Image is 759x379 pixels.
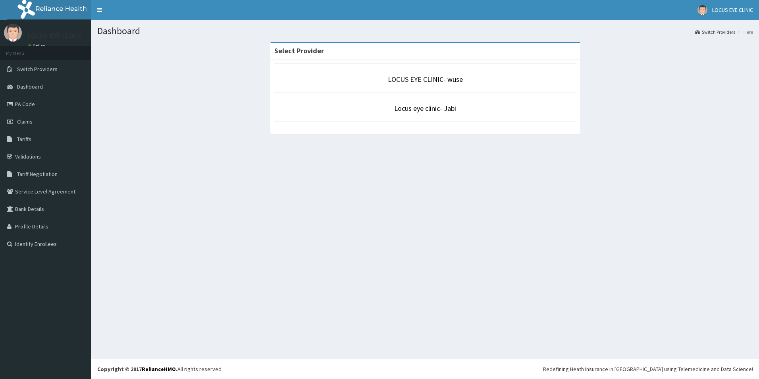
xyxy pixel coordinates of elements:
[17,118,33,125] span: Claims
[17,135,31,143] span: Tariffs
[712,6,753,14] span: LOCUS EYE CLINIC
[97,365,177,373] strong: Copyright © 2017 .
[28,32,82,39] p: LOCUS EYE CLINIC
[697,5,707,15] img: User Image
[91,359,759,379] footer: All rights reserved.
[17,66,58,73] span: Switch Providers
[274,46,324,55] strong: Select Provider
[17,83,43,90] span: Dashboard
[17,170,58,178] span: Tariff Negotiation
[695,29,735,35] a: Switch Providers
[736,29,753,35] li: Here
[4,24,22,42] img: User Image
[28,43,47,49] a: Online
[97,26,753,36] h1: Dashboard
[543,365,753,373] div: Redefining Heath Insurance in [GEOGRAPHIC_DATA] using Telemedicine and Data Science!
[388,75,463,84] a: LOCUS EYE CLINIC- wuse
[394,104,456,113] a: Locus eye clinic- Jabi
[142,365,176,373] a: RelianceHMO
